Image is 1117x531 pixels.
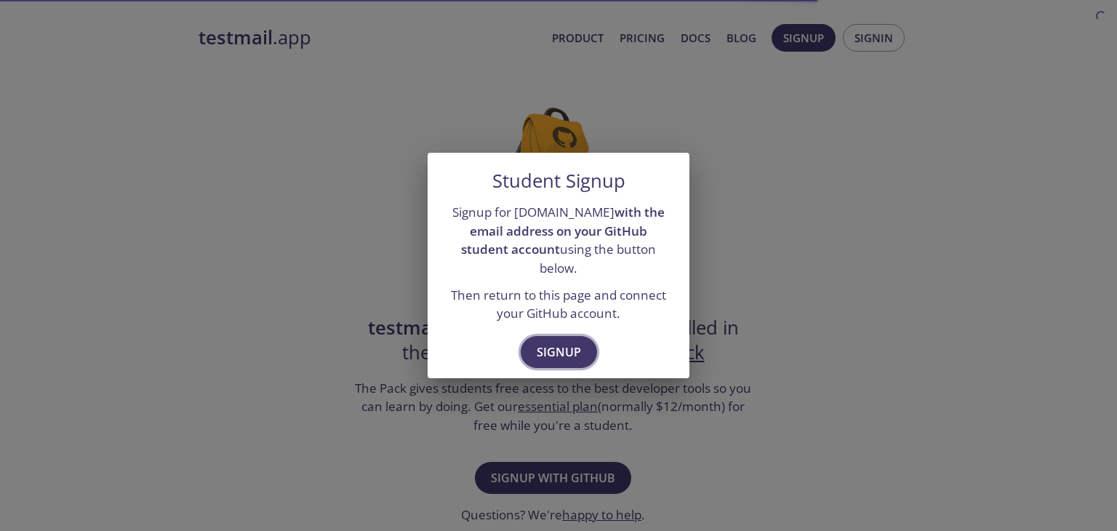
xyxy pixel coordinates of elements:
[492,170,625,192] h5: Student Signup
[461,204,665,257] strong: with the email address on your GitHub student account
[445,286,672,323] p: Then return to this page and connect your GitHub account.
[445,203,672,278] p: Signup for [DOMAIN_NAME] using the button below.
[521,336,597,368] button: Signup
[537,342,581,362] span: Signup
